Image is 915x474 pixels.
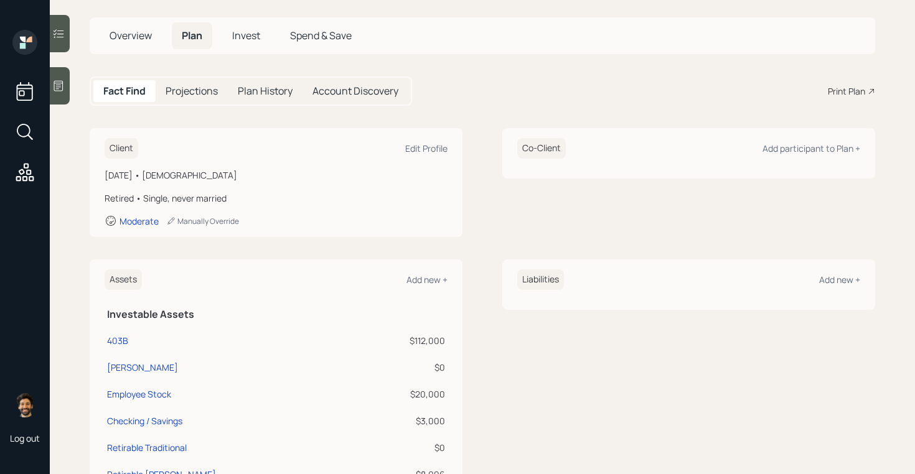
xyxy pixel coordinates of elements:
div: Add participant to Plan + [762,142,860,154]
h6: Assets [105,269,142,290]
div: [DATE] • [DEMOGRAPHIC_DATA] [105,169,448,182]
h5: Investable Assets [107,309,445,320]
div: Checking / Savings [107,414,182,427]
div: Retired • Single, never married [105,192,448,205]
div: 403B [107,334,128,347]
div: Edit Profile [405,142,448,154]
div: [PERSON_NAME] [107,361,178,374]
div: $0 [360,441,445,454]
div: Add new + [406,274,448,286]
h5: Projections [166,85,218,97]
div: Retirable Traditional [107,441,187,454]
h5: Fact Find [103,85,146,97]
div: $0 [360,361,445,374]
span: Spend & Save [290,29,352,42]
div: $112,000 [360,334,445,347]
h6: Liabilities [517,269,564,290]
div: Add new + [819,274,860,286]
div: $3,000 [360,414,445,427]
div: Manually Override [166,216,239,226]
span: Overview [110,29,152,42]
img: eric-schwartz-headshot.png [12,393,37,417]
span: Plan [182,29,202,42]
div: Employee Stock [107,388,171,401]
div: $20,000 [360,388,445,401]
h6: Client [105,138,138,159]
span: Invest [232,29,260,42]
div: Log out [10,432,40,444]
div: Moderate [120,215,159,227]
h6: Co-Client [517,138,566,159]
div: Print Plan [828,85,865,98]
h5: Account Discovery [312,85,398,97]
h5: Plan History [238,85,293,97]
